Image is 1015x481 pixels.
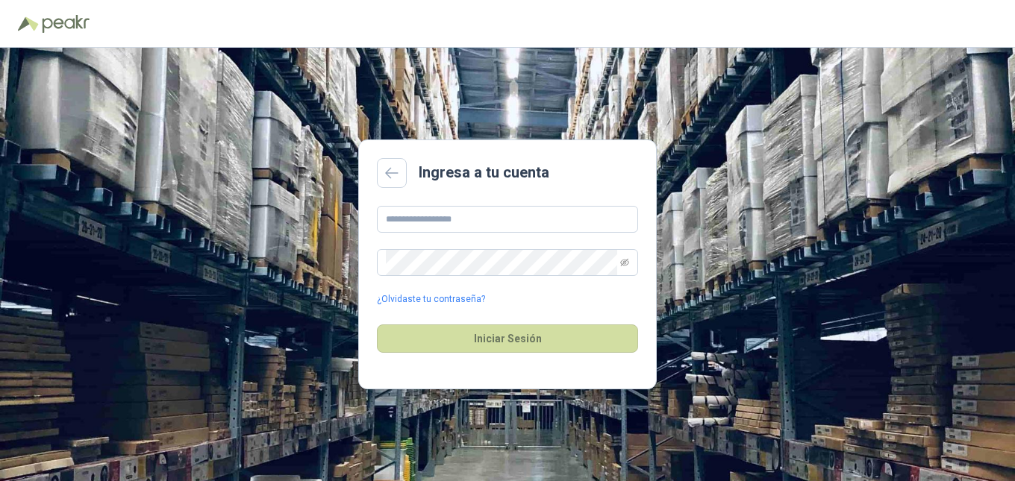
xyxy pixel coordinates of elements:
h2: Ingresa a tu cuenta [419,161,549,184]
img: Logo [18,16,39,31]
img: Peakr [42,15,90,33]
span: eye-invisible [620,258,629,267]
a: ¿Olvidaste tu contraseña? [377,292,485,306]
button: Iniciar Sesión [377,324,638,353]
